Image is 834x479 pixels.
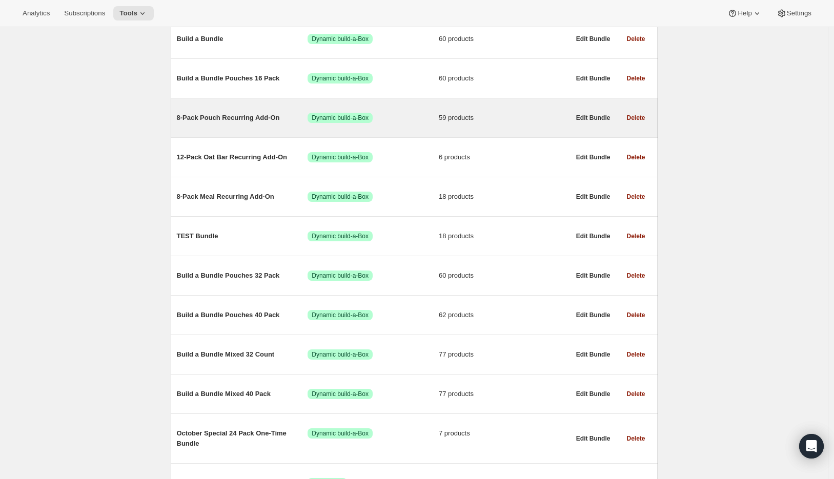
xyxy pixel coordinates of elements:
[626,35,645,43] span: Delete
[576,232,611,240] span: Edit Bundle
[439,270,570,281] span: 60 products
[439,152,570,162] span: 6 products
[439,113,570,123] span: 59 products
[58,6,111,20] button: Subscriptions
[439,73,570,84] span: 60 products
[64,9,105,17] span: Subscriptions
[177,113,308,123] span: 8-Pack Pouch Recurring Add-On
[626,114,645,122] span: Delete
[312,311,369,319] span: Dynamic build-a-Box
[626,390,645,398] span: Delete
[576,74,611,82] span: Edit Bundle
[620,387,651,401] button: Delete
[177,270,308,281] span: Build a Bundle Pouches 32 Pack
[312,272,369,280] span: Dynamic build-a-Box
[620,229,651,243] button: Delete
[576,434,611,443] span: Edit Bundle
[570,268,617,283] button: Edit Bundle
[576,350,611,359] span: Edit Bundle
[177,428,308,449] span: October Special 24 Pack One-Time Bundle
[770,6,818,20] button: Settings
[626,311,645,319] span: Delete
[626,232,645,240] span: Delete
[439,428,570,439] span: 7 products
[626,434,645,443] span: Delete
[177,152,308,162] span: 12-Pack Oat Bar Recurring Add-On
[570,111,617,125] button: Edit Bundle
[576,272,611,280] span: Edit Bundle
[312,35,369,43] span: Dynamic build-a-Box
[312,232,369,240] span: Dynamic build-a-Box
[312,193,369,201] span: Dynamic build-a-Box
[626,74,645,82] span: Delete
[576,35,611,43] span: Edit Bundle
[620,111,651,125] button: Delete
[570,308,617,322] button: Edit Bundle
[721,6,768,20] button: Help
[312,153,369,161] span: Dynamic build-a-Box
[570,150,617,164] button: Edit Bundle
[439,231,570,241] span: 18 products
[119,9,137,17] span: Tools
[113,6,154,20] button: Tools
[570,190,617,204] button: Edit Bundle
[620,347,651,362] button: Delete
[439,389,570,399] span: 77 products
[620,431,651,446] button: Delete
[312,429,369,438] span: Dynamic build-a-Box
[787,9,811,17] span: Settings
[626,272,645,280] span: Delete
[576,311,611,319] span: Edit Bundle
[177,349,308,360] span: Build a Bundle Mixed 32 Count
[620,190,651,204] button: Delete
[16,6,56,20] button: Analytics
[570,347,617,362] button: Edit Bundle
[439,34,570,44] span: 60 products
[439,349,570,360] span: 77 products
[576,390,611,398] span: Edit Bundle
[620,71,651,86] button: Delete
[570,387,617,401] button: Edit Bundle
[620,32,651,46] button: Delete
[312,114,369,122] span: Dynamic build-a-Box
[570,431,617,446] button: Edit Bundle
[626,153,645,161] span: Delete
[177,34,308,44] span: Build a Bundle
[177,192,308,202] span: 8-Pack Meal Recurring Add-On
[620,150,651,164] button: Delete
[312,350,369,359] span: Dynamic build-a-Box
[23,9,50,17] span: Analytics
[439,310,570,320] span: 62 products
[570,71,617,86] button: Edit Bundle
[312,390,369,398] span: Dynamic build-a-Box
[620,308,651,322] button: Delete
[626,350,645,359] span: Delete
[177,310,308,320] span: Build a Bundle Pouches 40 Pack
[738,9,751,17] span: Help
[576,193,611,201] span: Edit Bundle
[799,434,824,459] div: Open Intercom Messenger
[177,231,308,241] span: TEST Bundle
[576,153,611,161] span: Edit Bundle
[177,389,308,399] span: Build a Bundle Mixed 40 Pack
[626,193,645,201] span: Delete
[570,32,617,46] button: Edit Bundle
[620,268,651,283] button: Delete
[439,192,570,202] span: 18 products
[570,229,617,243] button: Edit Bundle
[312,74,369,82] span: Dynamic build-a-Box
[177,73,308,84] span: Build a Bundle Pouches 16 Pack
[576,114,611,122] span: Edit Bundle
